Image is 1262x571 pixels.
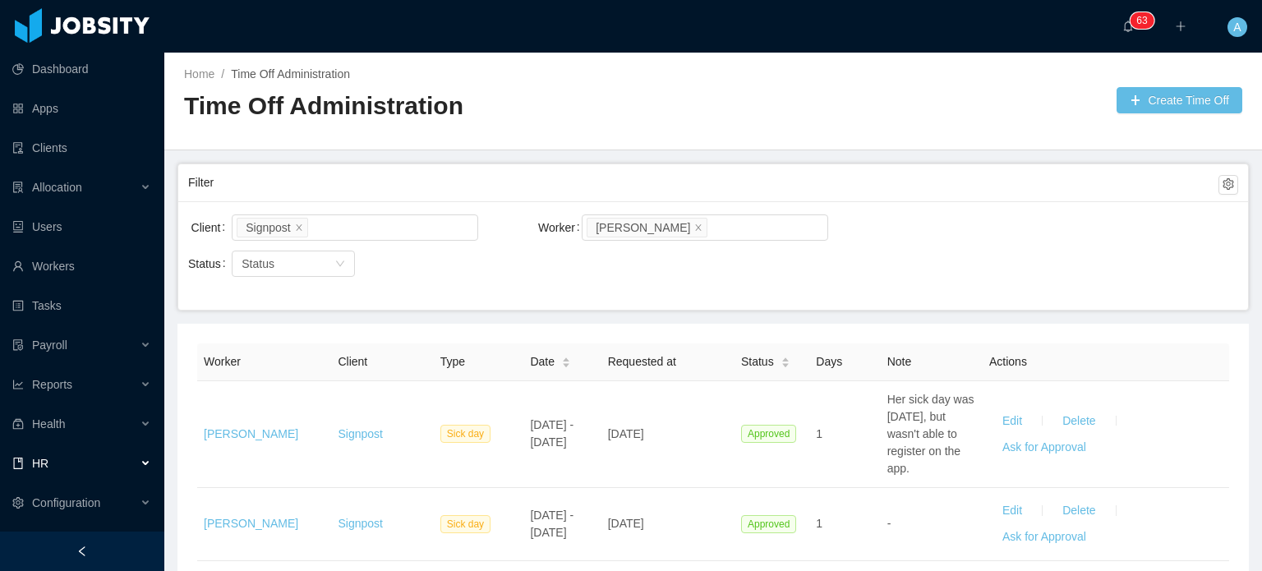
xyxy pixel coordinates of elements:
button: icon: setting [1218,175,1238,195]
span: Note [887,355,912,368]
i: icon: caret-down [562,361,571,366]
label: Client [191,221,233,234]
span: Reports [32,378,72,391]
span: Sick day [440,515,491,533]
span: Allocation [32,181,82,194]
div: Sort [781,355,790,366]
span: Payroll [32,338,67,352]
a: Signpost [338,517,382,530]
span: HR [32,457,48,470]
button: Ask for Approval [989,524,1099,550]
div: Filter [188,168,1218,198]
i: icon: file-protect [12,339,24,351]
a: icon: pie-chartDashboard [12,53,151,85]
span: A [1233,17,1241,37]
span: Status [242,257,274,270]
button: Ask for Approval [989,434,1099,460]
input: Worker [711,218,720,237]
i: icon: down [335,259,345,270]
i: icon: setting [12,497,24,509]
span: Her sick day was [DATE], but wasn't able to register on the app. [887,393,974,475]
i: icon: medicine-box [12,418,24,430]
a: [PERSON_NAME] [204,427,298,440]
a: icon: userWorkers [12,250,151,283]
a: Home [184,67,214,81]
a: Signpost [338,427,382,440]
div: [PERSON_NAME] [596,219,690,237]
li: Daniela Torres [587,218,707,237]
button: Edit [989,408,1035,434]
span: Days [816,355,842,368]
span: / [221,67,224,81]
a: icon: robotUsers [12,210,151,243]
p: 3 [1142,12,1148,29]
span: [DATE] [608,517,644,530]
a: icon: auditClients [12,131,151,164]
div: Sort [561,355,571,366]
i: icon: bell [1122,21,1134,32]
button: Delete [1049,408,1108,434]
span: Worker [204,355,241,368]
a: icon: appstoreApps [12,92,151,125]
span: [DATE] - [DATE] [530,509,573,539]
button: icon: plusCreate Time Off [1117,87,1242,113]
sup: 63 [1130,12,1154,29]
a: icon: profileTasks [12,289,151,322]
span: Requested at [608,355,676,368]
i: icon: caret-up [562,355,571,360]
i: icon: close [295,223,303,233]
span: Type [440,355,465,368]
span: 1 [816,517,822,530]
span: Date [530,353,555,371]
div: Signpost [246,219,290,237]
li: Signpost [237,218,307,237]
span: Approved [741,515,796,533]
h2: Time Off Administration [184,90,713,123]
a: Time Off Administration [231,67,350,81]
button: Delete [1049,498,1108,524]
span: Client [338,355,367,368]
span: [DATE] - [DATE] [530,418,573,449]
p: 6 [1136,12,1142,29]
i: icon: close [694,223,702,233]
span: Status [741,353,774,371]
i: icon: caret-down [781,361,790,366]
span: Actions [989,355,1027,368]
span: Sick day [440,425,491,443]
span: [DATE] [608,427,644,440]
span: Approved [741,425,796,443]
span: Configuration [32,496,100,509]
i: icon: caret-up [781,355,790,360]
i: icon: book [12,458,24,469]
label: Status [188,257,233,270]
i: icon: solution [12,182,24,193]
input: Client [311,218,320,237]
i: icon: line-chart [12,379,24,390]
span: 1 [816,427,822,440]
span: - [887,517,891,530]
span: Health [32,417,65,431]
a: [PERSON_NAME] [204,517,298,530]
button: Edit [989,498,1035,524]
label: Worker [538,221,587,234]
i: icon: plus [1175,21,1186,32]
